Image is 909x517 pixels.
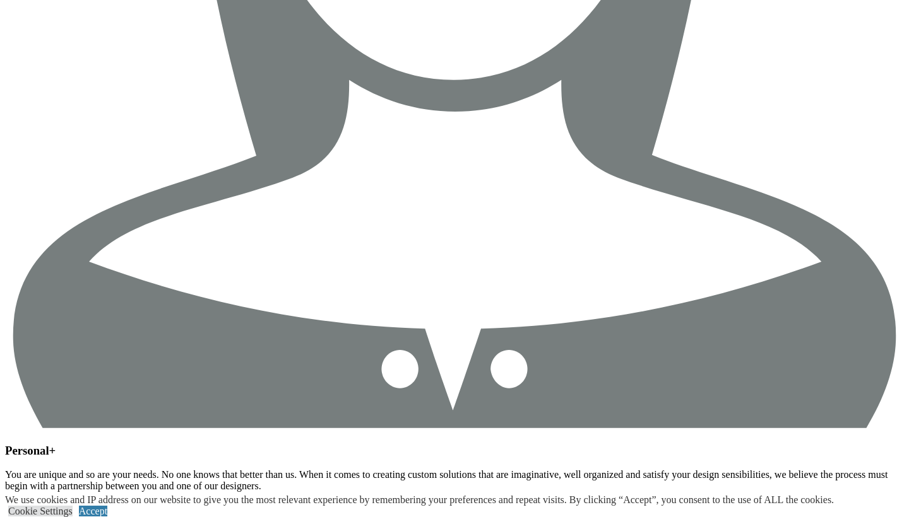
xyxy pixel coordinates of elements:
[49,444,56,457] span: +
[5,469,904,492] p: You are unique and so are your needs. No one knows that better than us. When it comes to creating...
[79,506,107,516] a: Accept
[5,494,834,506] div: We use cookies and IP address on our website to give you the most relevant experience by remember...
[8,506,73,516] a: Cookie Settings
[5,444,904,458] h3: Personal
